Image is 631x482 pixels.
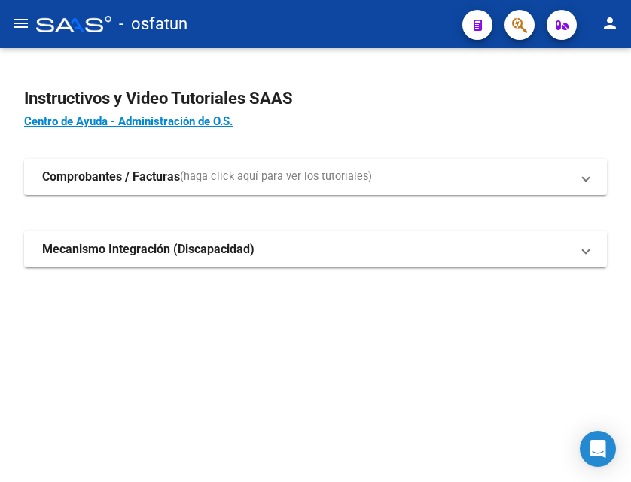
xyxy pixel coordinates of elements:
[24,159,607,195] mat-expansion-panel-header: Comprobantes / Facturas(haga click aquí para ver los tutoriales)
[580,431,616,467] div: Open Intercom Messenger
[24,114,233,128] a: Centro de Ayuda - Administración de O.S.
[12,14,30,32] mat-icon: menu
[24,84,607,113] h2: Instructivos y Video Tutoriales SAAS
[24,231,607,267] mat-expansion-panel-header: Mecanismo Integración (Discapacidad)
[42,169,180,185] strong: Comprobantes / Facturas
[180,169,372,185] span: (haga click aquí para ver los tutoriales)
[42,241,255,258] strong: Mecanismo Integración (Discapacidad)
[601,14,619,32] mat-icon: person
[119,8,187,41] span: - osfatun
